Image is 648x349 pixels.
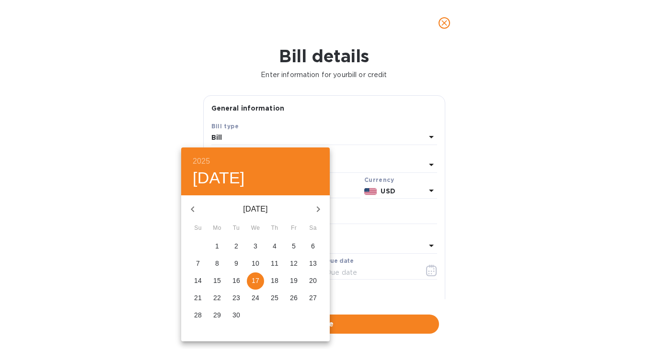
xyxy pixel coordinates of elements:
p: 19 [290,276,298,285]
p: 22 [213,293,221,303]
button: 26 [285,290,302,307]
button: 19 [285,272,302,290]
p: 14 [194,276,202,285]
button: 9 [228,255,245,272]
p: 17 [252,276,259,285]
span: Tu [228,224,245,233]
button: 25 [266,290,283,307]
p: 8 [215,259,219,268]
p: 21 [194,293,202,303]
button: 8 [208,255,226,272]
button: 27 [304,290,322,307]
button: 10 [247,255,264,272]
span: We [247,224,264,233]
button: [DATE] [193,168,245,188]
p: 16 [232,276,240,285]
p: 30 [232,310,240,320]
button: 6 [304,238,322,255]
span: Sa [304,224,322,233]
p: 7 [196,259,200,268]
p: 28 [194,310,202,320]
button: 14 [189,272,207,290]
button: 18 [266,272,283,290]
button: 13 [304,255,322,272]
button: 12 [285,255,302,272]
button: 15 [208,272,226,290]
p: 24 [252,293,259,303]
button: 2025 [193,155,210,168]
p: 5 [292,241,296,251]
p: 29 [213,310,221,320]
button: 5 [285,238,302,255]
button: 17 [247,272,264,290]
button: 30 [228,307,245,324]
button: 1 [208,238,226,255]
p: 10 [252,259,259,268]
p: 25 [271,293,278,303]
span: Th [266,224,283,233]
p: 11 [271,259,278,268]
p: 27 [309,293,317,303]
button: 20 [304,272,322,290]
span: Su [189,224,207,233]
button: 11 [266,255,283,272]
p: 15 [213,276,221,285]
button: 21 [189,290,207,307]
p: 4 [273,241,277,251]
p: 23 [232,293,240,303]
p: 2 [234,241,238,251]
button: 28 [189,307,207,324]
button: 23 [228,290,245,307]
p: 9 [234,259,238,268]
p: 3 [254,241,257,251]
button: 7 [189,255,207,272]
p: 12 [290,259,298,268]
button: 3 [247,238,264,255]
p: 13 [309,259,317,268]
p: [DATE] [204,203,307,215]
p: 20 [309,276,317,285]
button: 24 [247,290,264,307]
p: 18 [271,276,278,285]
button: 4 [266,238,283,255]
button: 2 [228,238,245,255]
span: Fr [285,224,302,233]
p: 6 [311,241,315,251]
button: 22 [208,290,226,307]
p: 26 [290,293,298,303]
button: 29 [208,307,226,324]
p: 1 [215,241,219,251]
span: Mo [208,224,226,233]
button: 16 [228,272,245,290]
